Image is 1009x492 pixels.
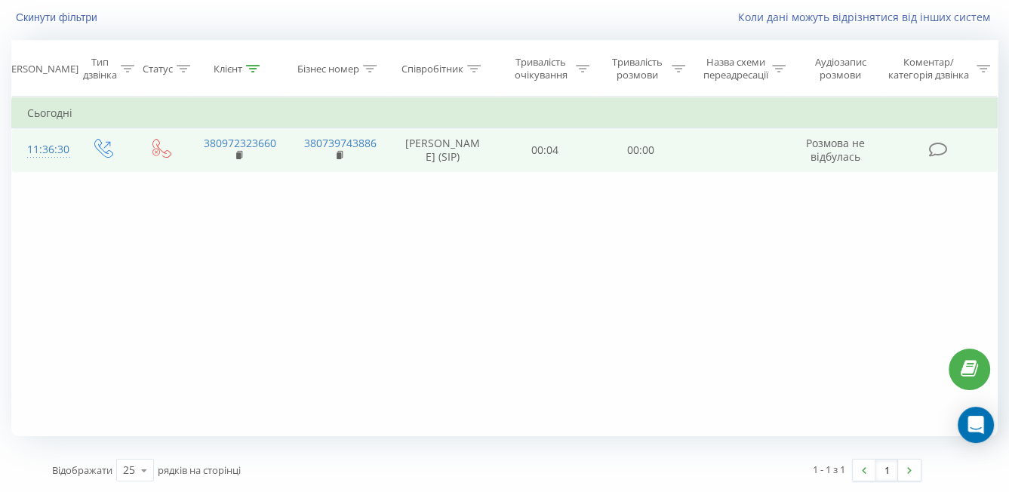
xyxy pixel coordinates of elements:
a: Коли дані можуть відрізнятися вiд інших систем [738,10,998,24]
div: Співробітник [401,63,463,75]
div: 25 [123,463,135,478]
span: Розмова не відбулась [806,136,865,164]
div: Тип дзвінка [83,56,117,81]
div: Тривалість розмови [607,56,669,81]
a: 380739743886 [304,136,377,150]
div: Назва схеми переадресації [703,56,768,81]
div: Статус [143,63,173,75]
td: 00:04 [497,128,592,172]
td: Сьогодні [12,98,998,128]
td: [PERSON_NAME] (SIP) [389,128,497,172]
div: Коментар/категорія дзвінка [884,56,973,81]
button: Скинути фільтри [11,11,105,24]
div: [PERSON_NAME] [2,63,78,75]
span: Відображати [52,463,112,477]
td: 00:00 [593,128,689,172]
div: Тривалість очікування [510,56,572,81]
div: Клієнт [214,63,242,75]
div: Open Intercom Messenger [958,407,994,443]
span: рядків на сторінці [158,463,241,477]
a: 1 [875,460,898,481]
a: 380972323660 [204,136,276,150]
div: 1 - 1 з 1 [813,462,845,477]
div: Аудіозапис розмови [803,56,878,81]
div: 11:36:30 [27,135,58,165]
div: Бізнес номер [297,63,359,75]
